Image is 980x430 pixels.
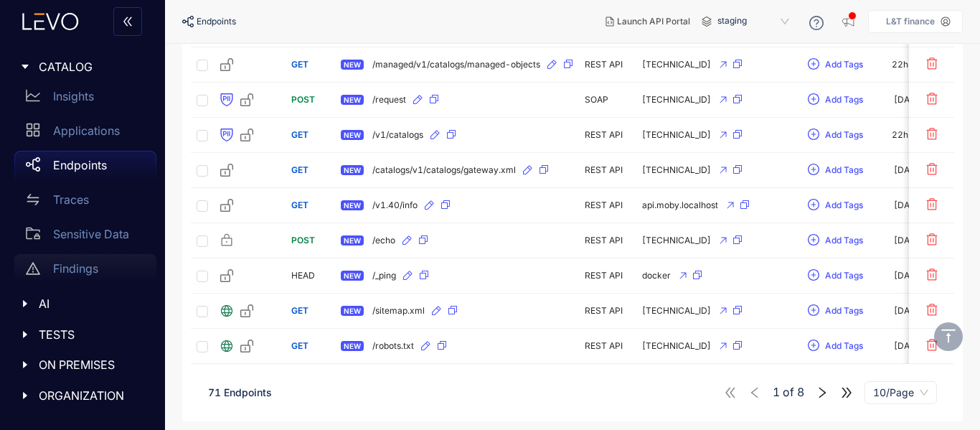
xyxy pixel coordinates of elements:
[894,95,923,105] div: [DATE]
[642,60,711,70] span: [TECHNICAL_ID]
[341,165,364,175] span: NEW
[291,59,308,70] span: GET
[807,88,864,111] button: plus-circleAdd Tags
[585,165,631,175] div: REST API
[372,341,414,351] span: /robots.txt
[122,16,133,29] span: double-left
[585,306,631,316] div: REST API
[113,7,142,36] button: double-left
[9,380,156,411] div: ORGANIZATION
[341,306,364,316] span: NEW
[585,60,631,70] div: REST API
[14,220,156,254] a: Sensitive Data
[372,130,423,140] span: /v1/catalogs
[825,60,863,70] span: Add Tags
[617,17,690,27] span: Launch API Portal
[585,130,631,140] div: REST API
[14,254,156,289] a: Findings
[208,386,272,398] span: 71 Endpoints
[585,235,631,246] div: REST API
[825,95,863,105] span: Add Tags
[807,264,864,287] button: plus-circleAdd Tags
[341,235,364,246] span: NEW
[291,164,308,175] span: GET
[53,159,107,172] p: Endpoints
[642,306,711,316] span: [TECHNICAL_ID]
[372,306,425,316] span: /sitemap.xml
[825,130,863,140] span: Add Tags
[9,350,156,380] div: ON PREMISES
[940,327,957,345] span: vertical-align-top
[26,192,40,207] span: swap
[53,124,120,137] p: Applications
[291,235,315,246] span: POST
[807,194,864,217] button: plus-circleAdd Tags
[291,200,308,210] span: GET
[894,165,923,175] div: [DATE]
[26,261,40,276] span: warning
[642,95,711,105] span: [TECHNICAL_ID]
[894,341,923,351] div: [DATE]
[9,319,156,350] div: TESTS
[894,306,923,316] div: [DATE]
[372,60,540,70] span: /managed/v1/catalogs/managed-objects
[642,130,711,140] span: [TECHNICAL_ID]
[39,297,145,310] span: AI
[372,95,406,105] span: /request
[341,271,364,281] span: NEW
[807,159,864,182] button: plus-circleAdd Tags
[20,329,30,340] span: caret-right
[20,391,30,401] span: caret-right
[372,235,395,246] span: /echo
[873,382,928,403] span: 10/Page
[825,306,863,316] span: Add Tags
[808,128,819,141] span: plus-circle
[642,271,671,281] span: docker
[20,299,30,309] span: caret-right
[825,235,863,246] span: Add Tags
[14,116,156,151] a: Applications
[816,386,829,399] span: right
[585,200,631,210] div: REST API
[20,360,30,370] span: caret-right
[894,271,923,281] div: [DATE]
[341,200,364,210] span: NEW
[291,94,315,105] span: POST
[53,228,129,240] p: Sensitive Data
[773,385,804,398] span: of
[808,58,819,71] span: plus-circle
[808,269,819,282] span: plus-circle
[825,271,863,281] span: Add Tags
[807,335,864,357] button: plus-circleAdd Tags
[39,328,145,341] span: TESTS
[9,289,156,319] div: AI
[341,60,364,70] span: NEW
[372,165,516,175] span: /catalogs/v1/catalogs/gateway.xml
[341,341,364,351] span: NEW
[808,93,819,106] span: plus-circle
[642,200,718,210] span: api.moby.localhost
[717,10,792,33] span: staging
[797,385,804,398] span: 8
[14,185,156,220] a: Traces
[39,60,145,73] span: CATALOG
[291,129,308,140] span: GET
[808,164,819,177] span: plus-circle
[585,341,631,351] div: REST API
[892,60,925,70] div: 22h ago
[291,340,308,351] span: GET
[894,235,923,246] div: [DATE]
[197,17,236,27] span: Endpoints
[291,305,308,316] span: GET
[808,340,819,352] span: plus-circle
[585,271,631,281] div: REST API
[642,165,711,175] span: [TECHNICAL_ID]
[894,200,923,210] div: [DATE]
[773,385,780,398] span: 1
[20,62,30,72] span: caret-right
[372,200,418,210] span: /v1.40/info
[9,52,156,82] div: CATALOG
[808,304,819,317] span: plus-circle
[53,90,94,103] p: Insights
[642,341,711,351] span: [TECHNICAL_ID]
